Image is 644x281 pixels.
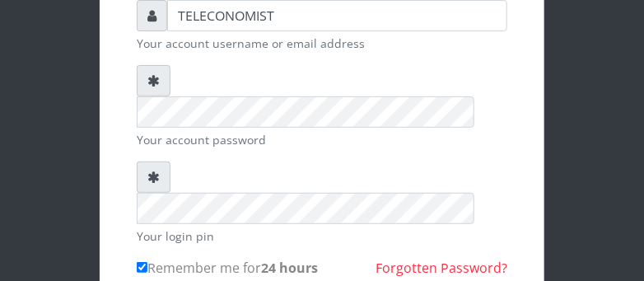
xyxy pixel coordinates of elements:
label: Remember me for [137,258,318,278]
small: Your account password [137,131,507,148]
b: 24 hours [261,259,318,277]
a: Forgotten Password? [376,259,507,277]
input: Remember me for24 hours [137,262,147,273]
small: Your login pin [137,227,507,245]
small: Your account username or email address [137,35,507,52]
